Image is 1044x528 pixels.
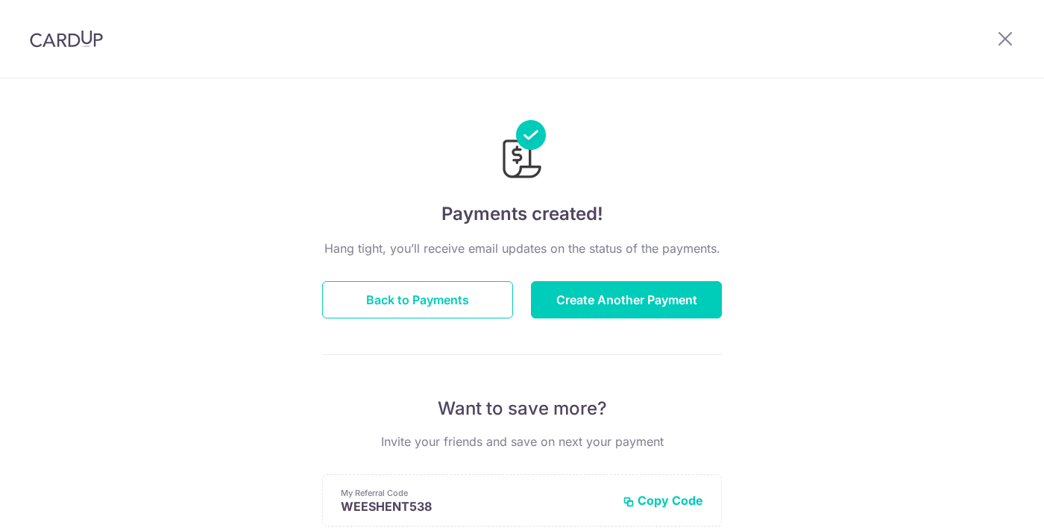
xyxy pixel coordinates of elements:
p: Hang tight, you’ll receive email updates on the status of the payments. [322,239,722,257]
button: Create Another Payment [531,281,722,318]
button: Copy Code [623,493,703,508]
button: Back to Payments [322,281,513,318]
p: Want to save more? [322,397,722,421]
h4: Payments created! [322,201,722,227]
img: CardUp [30,30,103,48]
p: Invite your friends and save on next your payment [322,433,722,450]
p: WEESHENT538 [341,499,611,514]
p: My Referral Code [341,487,611,499]
img: Payments [498,120,546,183]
